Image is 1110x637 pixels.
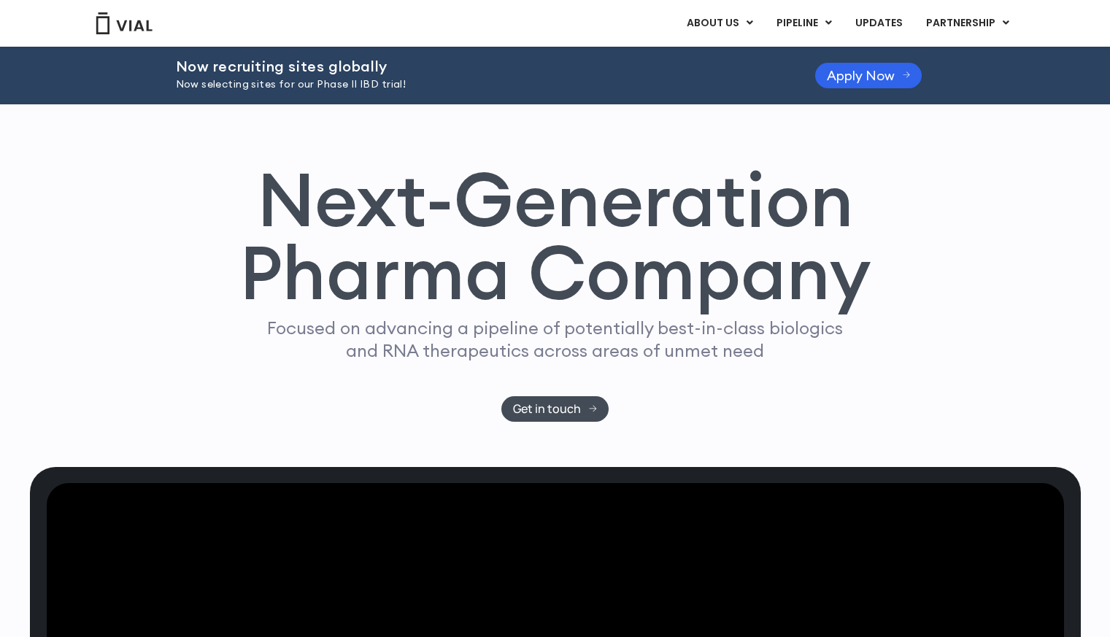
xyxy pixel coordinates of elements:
[675,11,764,36] a: ABOUT USMenu Toggle
[513,404,581,414] span: Get in touch
[765,11,843,36] a: PIPELINEMenu Toggle
[914,11,1021,36] a: PARTNERSHIPMenu Toggle
[239,163,871,310] h1: Next-Generation Pharma Company
[844,11,914,36] a: UPDATES
[827,70,895,81] span: Apply Now
[815,63,922,88] a: Apply Now
[261,317,849,362] p: Focused on advancing a pipeline of potentially best-in-class biologics and RNA therapeutics acros...
[176,77,779,93] p: Now selecting sites for our Phase II IBD trial!
[95,12,153,34] img: Vial Logo
[176,58,779,74] h2: Now recruiting sites globally
[501,396,609,422] a: Get in touch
